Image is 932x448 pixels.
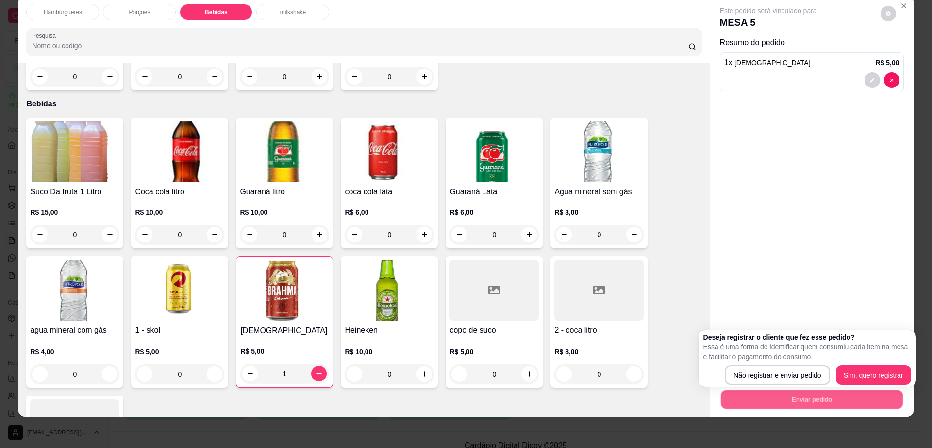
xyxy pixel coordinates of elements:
[207,227,222,242] button: increase-product-quantity
[451,227,467,242] button: decrease-product-quantity
[865,72,880,88] button: decrease-product-quantity
[554,325,644,336] h4: 2 - coca litro
[135,207,224,217] p: R$ 10,00
[135,186,224,198] h4: Coca cola litro
[240,121,329,182] img: product-image
[280,8,306,16] p: milkshake
[44,8,82,16] p: Hambúrgueres
[137,227,152,242] button: decrease-product-quantity
[449,207,539,217] p: R$ 6,00
[345,260,434,321] img: product-image
[345,186,434,198] h4: coca cola lata
[734,59,811,67] span: [DEMOGRAPHIC_DATA]
[129,8,150,16] p: Porções
[345,207,434,217] p: R$ 6,00
[102,69,117,85] button: increase-product-quantity
[240,260,329,321] img: product-image
[554,186,644,198] h4: Agua mineral sem gás
[102,366,117,382] button: increase-product-quantity
[30,207,119,217] p: R$ 15,00
[884,72,899,88] button: decrease-product-quantity
[30,325,119,336] h4: agua mineral com gás
[556,366,572,382] button: decrease-product-quantity
[876,58,899,68] p: R$ 5,00
[30,260,119,321] img: product-image
[720,6,817,16] p: Este pedido será vinculado para
[135,347,224,357] p: R$ 5,00
[207,366,222,382] button: increase-product-quantity
[30,347,119,357] p: R$ 4,00
[449,121,539,182] img: product-image
[347,69,362,85] button: decrease-product-quantity
[416,69,432,85] button: increase-product-quantity
[240,346,329,356] p: R$ 5,00
[30,121,119,182] img: product-image
[626,227,642,242] button: increase-product-quantity
[345,347,434,357] p: R$ 10,00
[137,69,152,85] button: decrease-product-quantity
[135,260,224,321] img: product-image
[345,121,434,182] img: product-image
[626,366,642,382] button: increase-product-quantity
[703,332,911,342] h2: Deseja registrar o cliente que fez esse pedido?
[720,16,817,29] p: MESA 5
[449,347,539,357] p: R$ 5,00
[449,325,539,336] h4: copo de suco
[137,366,152,382] button: decrease-product-quantity
[26,98,701,110] p: Bebidas
[347,366,362,382] button: decrease-product-quantity
[32,41,688,51] input: Pesquisa
[720,37,904,49] p: Resumo do pedido
[242,366,258,381] button: decrease-product-quantity
[312,227,327,242] button: increase-product-quantity
[242,69,257,85] button: decrease-product-quantity
[135,121,224,182] img: product-image
[720,390,902,409] button: Enviar pedido
[836,365,911,385] button: Sim, quero registrar
[32,32,59,40] label: Pesquisa
[554,207,644,217] p: R$ 3,00
[881,6,896,21] button: decrease-product-quantity
[207,69,222,85] button: increase-product-quantity
[449,186,539,198] h4: Guaraná Lata
[703,342,911,362] p: Essa é uma forma de identificar quem consumiu cada item na mesa e facilitar o pagamento do consumo.
[724,57,811,69] p: 1 x
[521,227,537,242] button: increase-product-quantity
[240,207,329,217] p: R$ 10,00
[312,69,327,85] button: increase-product-quantity
[205,8,228,16] p: Bebidas
[240,186,329,198] h4: Guaraná litro
[240,325,329,337] h4: [DEMOGRAPHIC_DATA]
[135,325,224,336] h4: 1 - skol
[554,347,644,357] p: R$ 8,00
[32,69,48,85] button: decrease-product-quantity
[32,366,48,382] button: decrease-product-quantity
[554,121,644,182] img: product-image
[242,227,257,242] button: decrease-product-quantity
[416,366,432,382] button: increase-product-quantity
[311,366,327,381] button: increase-product-quantity
[30,186,119,198] h4: Suco Da fruta 1 Litro
[556,227,572,242] button: decrease-product-quantity
[345,325,434,336] h4: Heineken
[725,365,830,385] button: Não registrar e enviar pedido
